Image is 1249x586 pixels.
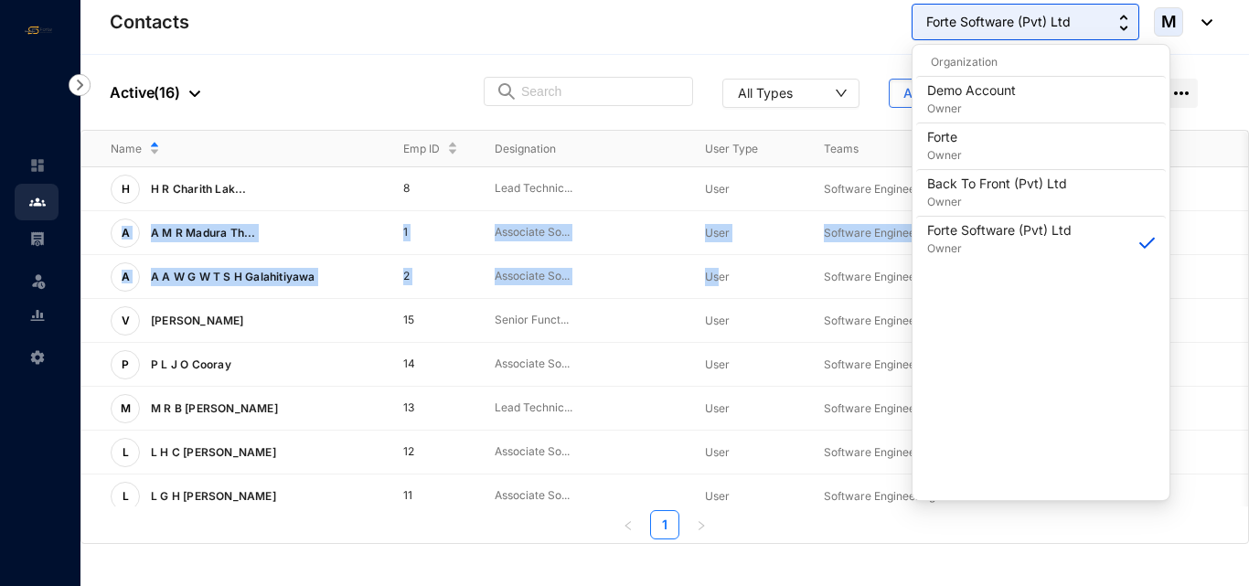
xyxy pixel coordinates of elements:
p: Organization [916,53,1166,71]
td: 11 [374,474,465,518]
td: 8 [374,167,465,211]
p: Forte Software (Pvt) Ltd [927,221,1072,240]
th: Teams [795,131,959,167]
td: 13 [374,387,465,431]
p: L H C [PERSON_NAME] [140,438,283,467]
span: User [705,489,730,503]
li: Home [15,147,59,184]
img: up-down-arrow.74152d26bf9780fbf563ca9c90304185.svg [1119,15,1128,31]
input: Search [521,78,681,105]
a: 1 [651,511,678,538]
p: Forte [927,128,962,146]
img: search.8ce656024d3affaeffe32e5b30621cb7.svg [496,82,518,101]
img: people.b0bd17028ad2877b116a.svg [29,194,46,210]
img: logo [18,23,59,37]
p: Associate So... [495,224,676,241]
span: Add Using CSV [903,84,998,102]
img: payroll-unselected.b590312f920e76f0c668.svg [29,230,46,247]
p: Owner [927,146,962,165]
td: 14 [374,343,465,387]
span: M [121,403,131,414]
td: 1 [374,211,465,255]
p: Owner [927,240,1072,258]
span: L [123,447,129,458]
img: settings-unselected.1febfda315e6e19643a1.svg [29,349,46,366]
p: M R B [PERSON_NAME] [140,394,285,423]
p: Associate So... [495,443,676,461]
li: Reports [15,297,59,334]
span: Forte Software (Pvt) Ltd [926,12,1071,32]
p: L G H [PERSON_NAME] [140,482,283,511]
p: Senior Funct... [495,312,676,329]
p: Software Engineering [824,312,959,330]
img: more-horizontal.eedb2faff8778e1aceccc67cc90ae3cb.svg [1165,79,1198,108]
span: Name [111,140,142,158]
span: A [122,272,130,282]
li: 1 [650,510,679,539]
th: User Type [676,131,795,167]
li: Previous Page [614,510,643,539]
span: 1 Years 3 Months [988,489,1075,503]
button: right [687,510,716,539]
th: Emp ID [374,131,465,167]
span: User [705,445,730,459]
span: User [705,270,730,283]
span: M [1161,14,1177,30]
span: User [705,401,730,415]
p: Lead Technic... [495,180,676,197]
span: L [123,491,129,502]
p: Demo Account [927,81,1016,100]
p: Contacts [110,9,189,35]
img: nav-icon-right.af6afadce00d159da59955279c43614e.svg [69,74,91,96]
p: Active ( 16 ) [110,81,200,103]
p: Software Engineering [824,268,959,286]
span: right [696,520,707,531]
button: Add Using CSV [889,79,1013,108]
span: A [122,228,130,239]
p: Software Engineering [824,224,959,242]
span: H R Charith Lak... [151,182,247,196]
p: Associate So... [495,356,676,373]
span: down [835,87,848,100]
span: P [122,359,129,370]
p: Back To Front (Pvt) Ltd [927,175,1067,193]
p: Software Engineering [824,180,959,198]
img: home-unselected.a29eae3204392db15eaf.svg [29,157,46,174]
li: Payroll [15,220,59,257]
p: Owner [927,193,1067,211]
p: A A W G W T S H Galahitiyawa [140,262,323,292]
span: Emp ID [403,140,440,158]
p: Associate So... [495,268,676,285]
span: User [705,226,730,240]
span: H [122,184,130,195]
td: 2 [374,255,465,299]
li: Next Page [687,510,716,539]
p: Software Engineering [824,443,959,462]
img: blue-correct.187ec8c3ebe1a225110a.svg [1139,237,1155,249]
th: Designation [465,131,676,167]
span: V [122,315,130,326]
div: All Types [738,83,793,101]
p: [PERSON_NAME] [140,306,251,336]
p: Software Engineering [824,400,959,418]
span: User [705,357,730,371]
button: left [614,510,643,539]
button: All Types [722,79,859,108]
span: A M R Madura Th... [151,226,256,240]
p: Associate So... [495,487,676,505]
button: Forte Software (Pvt) Ltd [912,4,1139,40]
p: Software Engineering [824,356,959,374]
p: Lead Technic... [495,400,676,417]
span: User [705,182,730,196]
img: report-unselected.e6a6b4230fc7da01f883.svg [29,307,46,324]
img: leave-unselected.2934df6273408c3f84d9.svg [29,272,48,290]
td: 12 [374,431,465,474]
td: 15 [374,299,465,343]
span: left [623,520,634,531]
li: Contacts [15,184,59,220]
p: Owner [927,100,1016,118]
img: dropdown-black.8e83cc76930a90b1a4fdb6d089b7bf3a.svg [189,91,200,97]
img: dropdown-black.8e83cc76930a90b1a4fdb6d089b7bf3a.svg [1192,19,1212,26]
p: Software Engineering [824,487,959,506]
p: P L J O Cooray [140,350,239,379]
